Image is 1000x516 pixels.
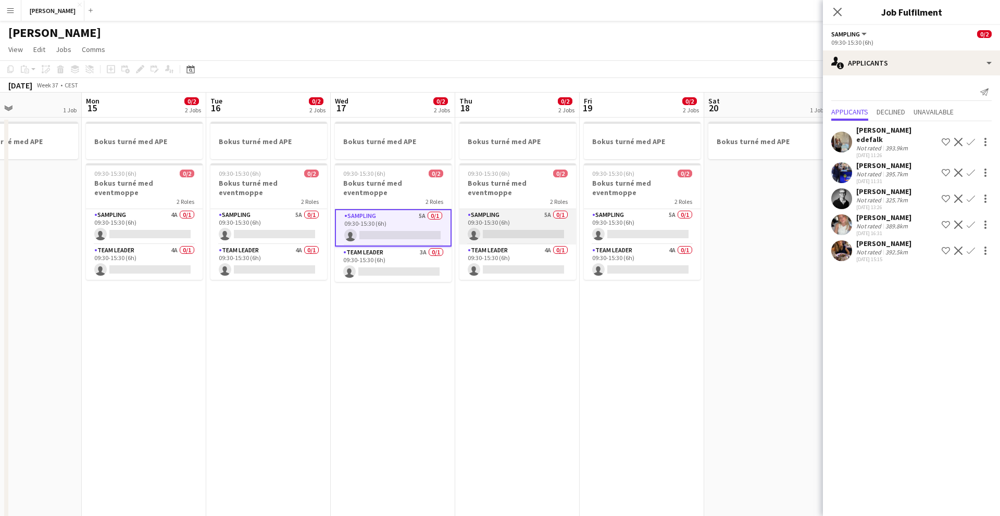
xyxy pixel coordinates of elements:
[856,248,883,256] div: Not rated
[558,106,574,114] div: 2 Jobs
[883,222,910,230] div: 389.8km
[210,137,327,146] h3: Bokus turné med APE
[429,170,443,177] span: 0/2
[210,163,327,280] app-job-card: 09:30-15:30 (6h)0/2Bokus turné med eventmoppe2 RolesSampling5A0/109:30-15:30 (6h) Team Leader4A0/...
[86,209,203,244] app-card-role: Sampling4A0/109:30-15:30 (6h)
[63,106,77,114] div: 1 Job
[335,137,452,146] h3: Bokus turné med APE
[210,244,327,280] app-card-role: Team Leader4A0/109:30-15:30 (6h)
[831,38,992,46] div: 09:30-15:30 (6h)
[459,122,576,159] app-job-card: Bokus turné med APE
[335,209,452,247] app-card-role: Sampling5A0/109:30-15:30 (6h)
[86,178,203,197] h3: Bokus turné med eventmoppe
[458,102,472,114] span: 18
[468,170,510,177] span: 09:30-15:30 (6h)
[558,97,572,105] span: 0/2
[459,96,472,106] span: Thu
[856,161,911,170] div: [PERSON_NAME]
[433,97,448,105] span: 0/2
[459,209,576,244] app-card-role: Sampling5A0/109:30-15:30 (6h)
[335,178,452,197] h3: Bokus turné med eventmoppe
[335,122,452,159] app-job-card: Bokus turné med APE
[52,43,76,56] a: Jobs
[210,209,327,244] app-card-role: Sampling5A0/109:30-15:30 (6h)
[856,196,883,204] div: Not rated
[883,170,910,178] div: 395.7km
[86,96,99,106] span: Mon
[883,196,910,204] div: 325.7km
[823,50,1000,75] div: Applicants
[309,106,326,114] div: 2 Jobs
[584,137,701,146] h3: Bokus turné med APE
[582,102,592,114] span: 19
[180,170,194,177] span: 0/2
[977,30,992,38] span: 0/2
[831,30,860,38] span: Sampling
[856,222,883,230] div: Not rated
[584,96,592,106] span: Fri
[426,198,443,205] span: 2 Roles
[210,122,327,159] div: Bokus turné med APE
[708,137,825,146] h3: Bokus turné med APE
[674,198,692,205] span: 2 Roles
[584,122,701,159] app-job-card: Bokus turné med APE
[459,137,576,146] h3: Bokus turné med APE
[856,178,911,185] div: [DATE] 11:31
[553,170,568,177] span: 0/2
[184,97,199,105] span: 0/2
[78,43,109,56] a: Comms
[584,178,701,197] h3: Bokus turné med eventmoppe
[856,213,911,222] div: [PERSON_NAME]
[21,1,84,21] button: [PERSON_NAME]
[550,198,568,205] span: 2 Roles
[831,30,868,38] button: Sampling
[856,256,911,263] div: [DATE] 15:15
[592,170,634,177] span: 09:30-15:30 (6h)
[708,122,825,159] app-job-card: Bokus turné med APE
[584,209,701,244] app-card-role: Sampling5A0/109:30-15:30 (6h)
[86,122,203,159] app-job-card: Bokus turné med APE
[856,144,883,152] div: Not rated
[301,198,319,205] span: 2 Roles
[210,178,327,197] h3: Bokus turné med eventmoppe
[708,96,720,106] span: Sat
[459,163,576,280] app-job-card: 09:30-15:30 (6h)0/2Bokus turné med eventmoppe2 RolesSampling5A0/109:30-15:30 (6h) Team Leader4A0/...
[84,102,99,114] span: 15
[856,204,911,211] div: [DATE] 13:26
[856,239,911,248] div: [PERSON_NAME]
[8,25,101,41] h1: [PERSON_NAME]
[434,106,450,114] div: 2 Jobs
[4,43,27,56] a: View
[343,170,385,177] span: 09:30-15:30 (6h)
[304,170,319,177] span: 0/2
[459,178,576,197] h3: Bokus turné med eventmoppe
[8,45,23,54] span: View
[856,125,938,144] div: [PERSON_NAME] edefalk
[34,81,60,89] span: Week 37
[333,102,348,114] span: 17
[86,137,203,146] h3: Bokus turné med APE
[914,108,954,115] span: Unavailable
[856,230,911,237] div: [DATE] 16:31
[335,163,452,282] app-job-card: 09:30-15:30 (6h)0/2Bokus turné med eventmoppe2 RolesSampling5A0/109:30-15:30 (6h) Team Leader3A0/...
[65,81,78,89] div: CEST
[209,102,222,114] span: 16
[86,163,203,280] app-job-card: 09:30-15:30 (6h)0/2Bokus turné med eventmoppe2 RolesSampling4A0/109:30-15:30 (6h) Team Leader4A0/...
[29,43,49,56] a: Edit
[219,170,261,177] span: 09:30-15:30 (6h)
[584,163,701,280] div: 09:30-15:30 (6h)0/2Bokus turné med eventmoppe2 RolesSampling5A0/109:30-15:30 (6h) Team Leader4A0/...
[682,97,697,105] span: 0/2
[823,5,1000,19] h3: Job Fulfilment
[678,170,692,177] span: 0/2
[177,198,194,205] span: 2 Roles
[707,102,720,114] span: 20
[459,244,576,280] app-card-role: Team Leader4A0/109:30-15:30 (6h)
[56,45,71,54] span: Jobs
